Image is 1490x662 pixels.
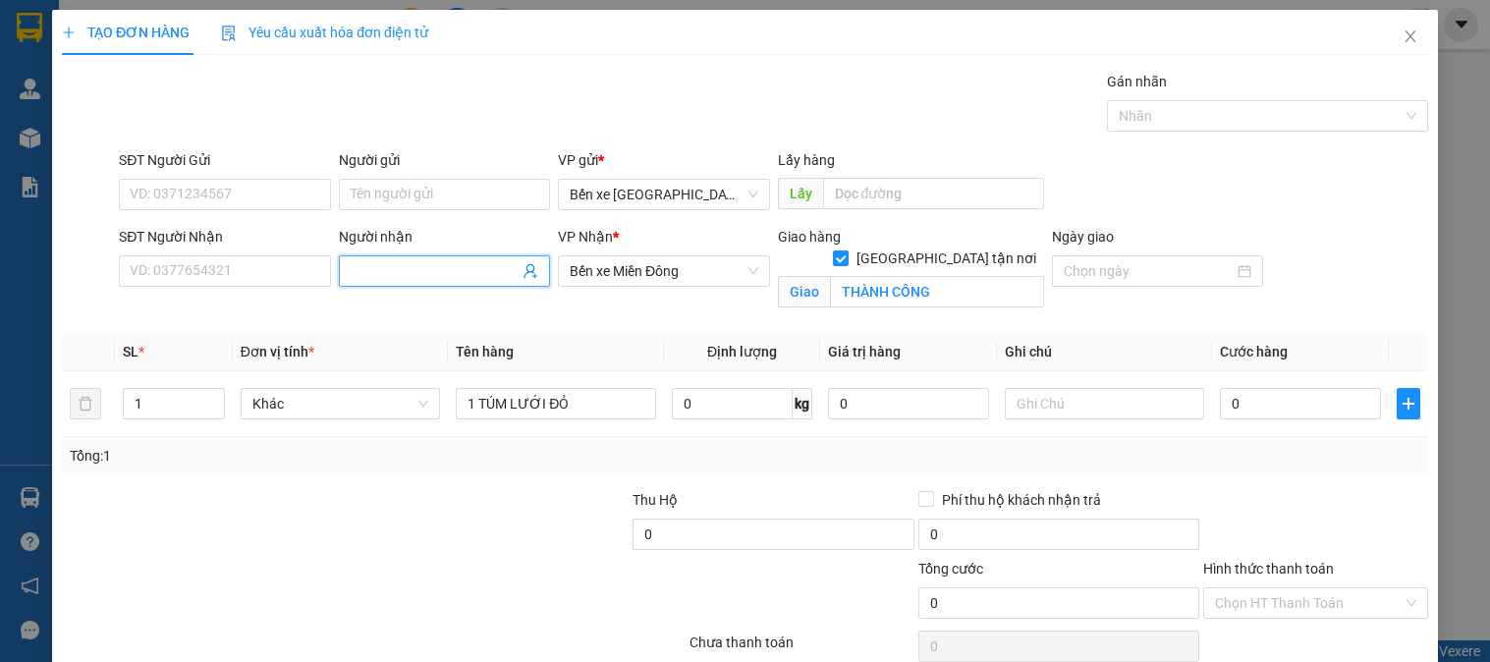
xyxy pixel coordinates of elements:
button: delete [70,388,101,419]
div: VP gửi [558,149,769,171]
span: VP Nhận [558,229,613,245]
span: TẠO ĐƠN HÀNG [62,25,190,40]
span: Thu Hộ [633,492,678,508]
span: SL [123,344,138,359]
label: Hình thức thanh toán [1203,561,1334,577]
span: Bến xe Quảng Ngãi [570,180,757,209]
span: Tên hàng [456,344,514,359]
span: Khác [252,389,428,418]
div: Người gửi [339,149,550,171]
div: Người nhận [339,226,550,248]
span: Yêu cầu xuất hóa đơn điện tử [221,25,428,40]
span: Định lượng [707,344,777,359]
span: plus [1398,396,1419,412]
span: Bến xe Miền Đông [570,256,757,286]
span: Cước hàng [1220,344,1288,359]
span: Lấy [778,178,823,209]
span: Lấy hàng [778,152,835,168]
div: SĐT Người Gửi [119,149,330,171]
div: SĐT Người Nhận [119,226,330,248]
th: Ghi chú [997,333,1212,371]
input: Ghi Chú [1005,388,1204,419]
span: Giao hàng [778,229,841,245]
button: plus [1397,388,1420,419]
input: Ngày giao [1064,260,1234,282]
span: Đơn vị tính [241,344,314,359]
span: Tổng cước [918,561,983,577]
input: 0 [828,388,989,419]
span: close [1403,28,1418,44]
span: [GEOGRAPHIC_DATA] tận nơi [849,248,1044,269]
span: kg [793,388,812,419]
div: Tổng: 1 [70,445,577,467]
span: Giao [778,276,830,307]
input: VD: Bàn, Ghế [456,388,655,419]
button: Close [1383,10,1438,65]
span: Giá trị hàng [828,344,901,359]
span: plus [62,26,76,39]
label: Gán nhãn [1107,74,1167,89]
span: Phí thu hộ khách nhận trả [934,489,1109,511]
label: Ngày giao [1052,229,1114,245]
img: icon [221,26,237,41]
span: user-add [523,263,538,279]
input: Dọc đường [823,178,1044,209]
input: Giao tận nơi [830,276,1044,307]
